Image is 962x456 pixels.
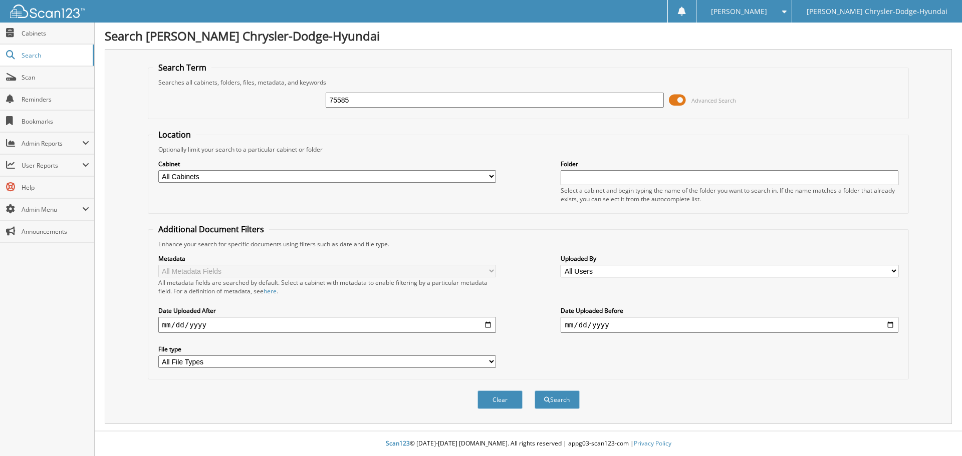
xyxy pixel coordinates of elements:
label: Uploaded By [561,254,898,263]
label: Date Uploaded After [158,306,496,315]
span: Advanced Search [691,97,736,104]
span: [PERSON_NAME] [711,9,767,15]
div: All metadata fields are searched by default. Select a cabinet with metadata to enable filtering b... [158,278,496,295]
legend: Additional Document Filters [153,224,269,235]
span: Scan [22,73,89,82]
button: Search [535,390,580,409]
div: Optionally limit your search to a particular cabinet or folder [153,145,904,154]
label: Folder [561,160,898,168]
input: start [158,317,496,333]
div: Enhance your search for specific documents using filters such as date and file type. [153,240,904,248]
label: Date Uploaded Before [561,306,898,315]
label: Metadata [158,254,496,263]
legend: Search Term [153,62,211,73]
span: Cabinets [22,29,89,38]
span: [PERSON_NAME] Chrysler-Dodge-Hyundai [807,9,947,15]
span: Search [22,51,88,60]
div: Select a cabinet and begin typing the name of the folder you want to search in. If the name match... [561,186,898,203]
label: Cabinet [158,160,496,168]
h1: Search [PERSON_NAME] Chrysler-Dodge-Hyundai [105,28,952,44]
span: Scan123 [386,439,410,447]
span: Bookmarks [22,117,89,126]
div: © [DATE]-[DATE] [DOMAIN_NAME]. All rights reserved | appg03-scan123-com | [95,431,962,456]
span: User Reports [22,161,82,170]
button: Clear [477,390,523,409]
div: Searches all cabinets, folders, files, metadata, and keywords [153,78,904,87]
img: scan123-logo-white.svg [10,5,85,18]
legend: Location [153,129,196,140]
iframe: Chat Widget [912,408,962,456]
label: File type [158,345,496,353]
span: Announcements [22,227,89,236]
a: Privacy Policy [634,439,671,447]
a: here [264,287,277,295]
span: Admin Reports [22,139,82,148]
span: Help [22,183,89,192]
input: end [561,317,898,333]
span: Admin Menu [22,205,82,214]
span: Reminders [22,95,89,104]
